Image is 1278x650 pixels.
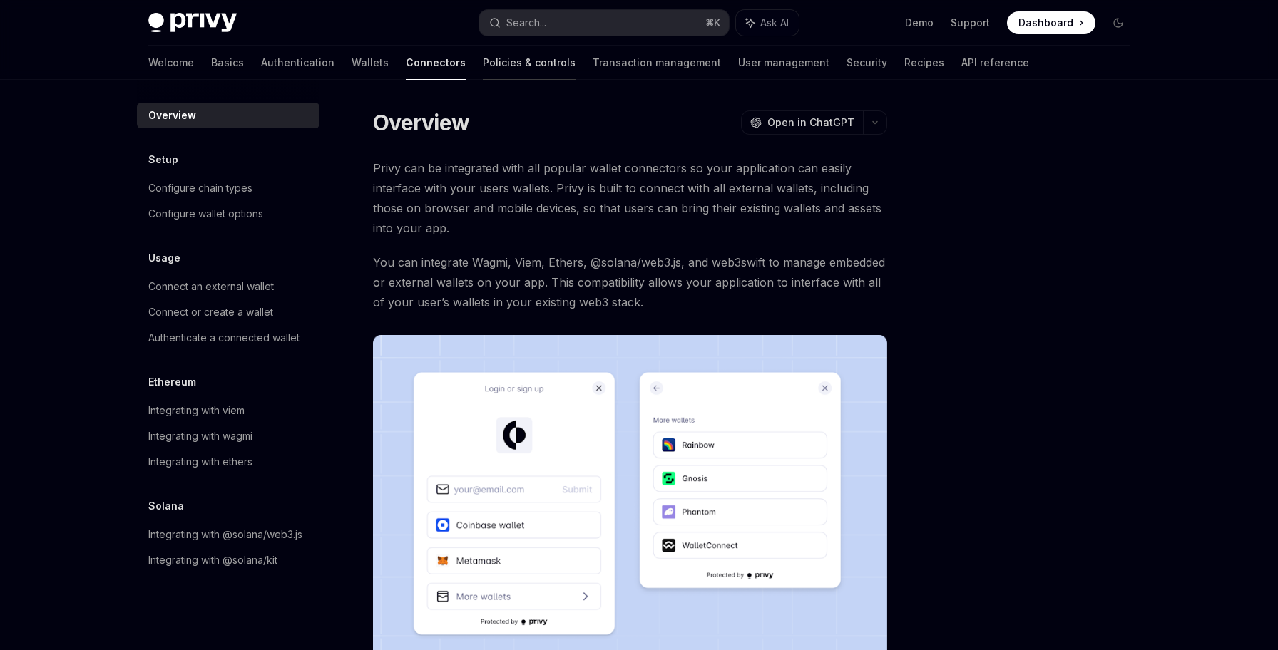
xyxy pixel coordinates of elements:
a: Dashboard [1007,11,1095,34]
div: Connect or create a wallet [148,304,273,321]
h5: Setup [148,151,178,168]
a: Overview [137,103,319,128]
a: Integrating with @solana/web3.js [137,522,319,547]
a: Configure chain types [137,175,319,201]
span: Ask AI [760,16,789,30]
div: Configure wallet options [148,205,263,222]
span: Privy can be integrated with all popular wallet connectors so your application can easily interfa... [373,158,887,238]
a: Security [847,46,887,80]
a: Welcome [148,46,194,80]
a: Connectors [406,46,466,80]
a: Basics [211,46,244,80]
a: Recipes [904,46,944,80]
a: User management [738,46,829,80]
h1: Overview [373,110,469,135]
div: Integrating with ethers [148,453,252,470]
h5: Usage [148,249,180,267]
div: Connect an external wallet [148,278,274,295]
a: Connect or create a wallet [137,299,319,325]
a: Authenticate a connected wallet [137,325,319,351]
h5: Solana [148,497,184,515]
a: Integrating with @solana/kit [137,547,319,573]
div: Integrating with @solana/kit [148,552,277,569]
div: Configure chain types [148,180,252,197]
button: Open in ChatGPT [741,110,863,135]
div: Search... [506,14,546,31]
a: Demo [905,16,934,30]
a: Authentication [261,46,334,80]
h5: Ethereum [148,373,196,391]
div: Integrating with wagmi [148,428,252,445]
button: Ask AI [736,10,799,36]
a: Transaction management [593,46,721,80]
img: dark logo [148,13,237,33]
span: Dashboard [1018,16,1073,30]
div: Integrating with viem [148,402,245,419]
div: Overview [148,107,196,124]
a: Connect an external wallet [137,274,319,299]
span: Open in ChatGPT [767,115,854,130]
a: Configure wallet options [137,201,319,227]
a: Integrating with viem [137,398,319,423]
button: Toggle dark mode [1107,11,1130,34]
a: Integrating with ethers [137,449,319,475]
div: Authenticate a connected wallet [148,329,300,346]
a: Support [951,16,990,30]
a: Integrating with wagmi [137,423,319,449]
a: API reference [961,46,1029,80]
a: Wallets [352,46,389,80]
a: Policies & controls [483,46,576,80]
div: Integrating with @solana/web3.js [148,526,302,543]
button: Search...⌘K [479,10,729,36]
span: You can integrate Wagmi, Viem, Ethers, @solana/web3.js, and web3swift to manage embedded or exter... [373,252,887,312]
span: ⌘ K [705,17,720,29]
